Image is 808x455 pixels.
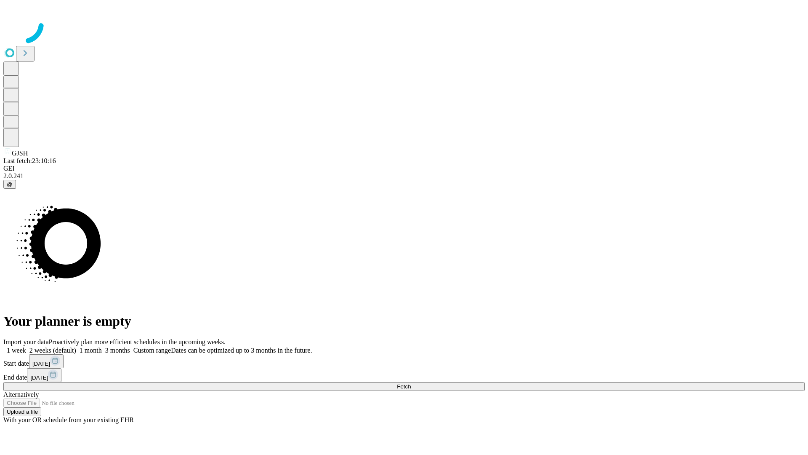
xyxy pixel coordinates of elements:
[3,407,41,416] button: Upload a file
[397,383,411,390] span: Fetch
[105,347,130,354] span: 3 months
[3,416,134,423] span: With your OR schedule from your existing EHR
[3,180,16,189] button: @
[3,382,805,391] button: Fetch
[133,347,171,354] span: Custom range
[29,354,64,368] button: [DATE]
[49,338,226,345] span: Proactively plan more efficient schedules in the upcoming weeks.
[27,368,61,382] button: [DATE]
[3,354,805,368] div: Start date
[29,347,76,354] span: 2 weeks (default)
[3,391,39,398] span: Alternatively
[3,313,805,329] h1: Your planner is empty
[171,347,312,354] span: Dates can be optimized up to 3 months in the future.
[7,181,13,187] span: @
[30,375,48,381] span: [DATE]
[12,150,28,157] span: GJSH
[32,361,50,367] span: [DATE]
[3,368,805,382] div: End date
[7,347,26,354] span: 1 week
[3,165,805,172] div: GEI
[3,172,805,180] div: 2.0.241
[3,157,56,164] span: Last fetch: 23:10:16
[80,347,102,354] span: 1 month
[3,338,49,345] span: Import your data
